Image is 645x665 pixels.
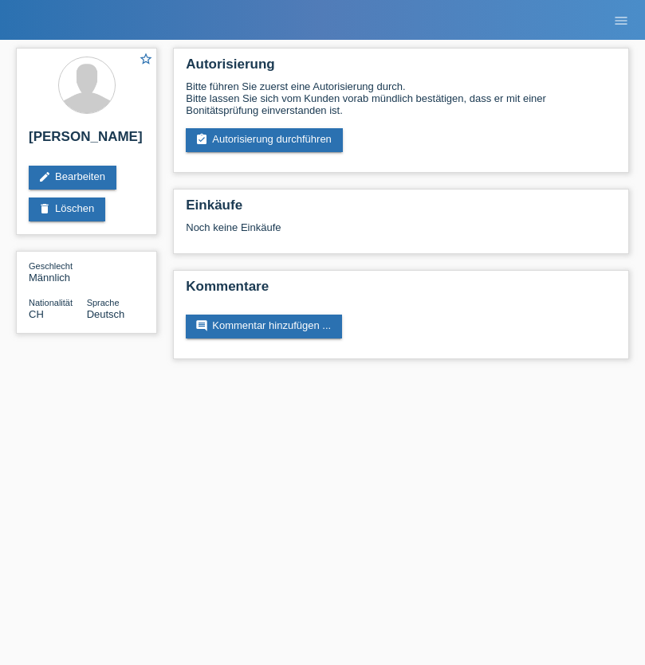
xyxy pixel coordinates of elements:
[29,129,144,153] h2: [PERSON_NAME]
[29,298,73,307] span: Nationalität
[38,202,51,215] i: delete
[87,308,125,320] span: Deutsch
[186,315,342,338] a: commentKommentar hinzufügen ...
[38,170,51,183] i: edit
[186,279,616,303] h2: Kommentare
[195,133,208,146] i: assignment_turned_in
[186,57,616,80] h2: Autorisierung
[87,298,120,307] span: Sprache
[186,128,343,152] a: assignment_turned_inAutorisierung durchführen
[186,198,616,221] h2: Einkäufe
[613,13,629,29] i: menu
[139,52,153,66] i: star_border
[29,308,44,320] span: Schweiz
[29,261,73,271] span: Geschlecht
[186,221,616,245] div: Noch keine Einkäufe
[29,198,105,221] a: deleteLöschen
[195,319,208,332] i: comment
[186,80,616,116] div: Bitte führen Sie zuerst eine Autorisierung durch. Bitte lassen Sie sich vom Kunden vorab mündlich...
[29,166,116,190] a: editBearbeiten
[29,260,87,284] div: Männlich
[139,52,153,68] a: star_border
[605,15,637,25] a: menu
